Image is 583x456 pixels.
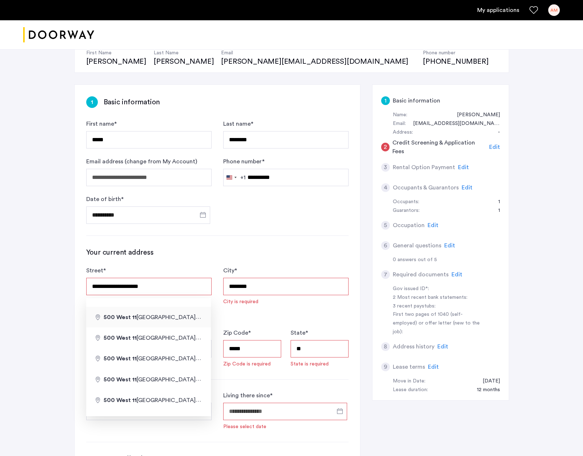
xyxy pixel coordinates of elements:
[240,173,246,182] div: +1
[291,360,349,368] span: State is required
[423,57,488,67] div: [PHONE_NUMBER]
[393,377,425,386] div: Move in Date:
[224,169,246,186] button: Selected country
[393,285,484,293] div: Gov issued ID*:
[223,391,272,400] label: Living there since *
[86,195,124,204] label: Date of birth *
[393,206,420,215] div: Guarantors:
[154,57,214,67] div: [PERSON_NAME]
[393,293,484,302] div: 2 Most recent bank statements:
[86,49,146,57] h4: First Name
[23,21,94,49] img: logo
[104,97,160,107] h3: Basic information
[393,163,455,172] h5: Rental Option Payment
[116,377,137,382] span: West 11
[477,6,519,14] a: My application
[223,120,253,128] label: Last name *
[491,128,500,137] div: -
[393,302,484,311] div: 3 recent paystubs:
[86,96,98,108] div: 1
[86,57,146,67] div: [PERSON_NAME]
[116,314,137,320] span: West 11
[451,272,462,277] span: Edit
[104,377,115,382] span: 500
[291,329,308,337] label: State *
[221,57,416,67] div: [PERSON_NAME][EMAIL_ADDRESS][DOMAIN_NAME]
[199,210,207,219] button: Open calendar
[381,270,390,279] div: 7
[23,21,94,49] a: Cazamio logo
[104,335,115,341] span: 500
[393,256,500,264] div: 0 answers out of 5
[86,266,106,275] label: Street *
[104,314,197,320] span: [GEOGRAPHIC_DATA]
[104,335,197,341] span: [GEOGRAPHIC_DATA]
[393,342,434,351] h5: Address history
[393,128,413,137] div: Address:
[86,247,349,258] h3: Your current address
[548,4,560,16] div: AM
[393,96,440,105] h5: Basic information
[381,221,390,230] div: 5
[86,157,197,166] label: Email address (change from My Account)
[491,198,500,206] div: 1
[393,241,441,250] h5: General questions
[116,356,137,361] span: West 11
[423,49,488,57] h4: Phone number
[223,360,281,368] span: Zip Code is required
[381,241,390,250] div: 6
[381,163,390,172] div: 3
[393,310,484,336] div: First two pages of 1040 (self-employed) or offer letter (new to the job):
[116,335,137,341] span: West 11
[104,377,197,382] span: [GEOGRAPHIC_DATA]
[381,363,390,371] div: 9
[428,222,438,228] span: Edit
[428,364,439,370] span: Edit
[393,363,425,371] h5: Lease terms
[393,221,425,230] h5: Occupation
[104,314,115,320] span: 500
[450,111,500,120] div: Anais Menendez
[475,377,500,386] div: 08/25/2025
[393,386,428,394] div: Lease duration:
[104,397,137,403] span: 500 West 11
[444,243,455,248] span: Edit
[221,49,416,57] h4: Email
[154,49,214,57] h4: Last Name
[529,6,538,14] a: Favorites
[393,270,449,279] h5: Required documents
[223,266,237,275] label: City *
[393,120,406,128] div: Email:
[437,344,448,350] span: Edit
[470,386,500,394] div: 12 months
[104,397,197,403] span: [GEOGRAPHIC_DATA]
[104,356,115,361] span: 500
[223,298,349,305] span: City is required
[381,96,390,105] div: 1
[381,183,390,192] div: 4
[462,185,472,191] span: Edit
[392,138,486,156] h5: Credit Screening & Application Fees
[104,356,197,361] span: [GEOGRAPHIC_DATA]
[406,120,500,128] div: anaismenendez01@gmail.com
[489,144,500,150] span: Edit
[336,407,344,415] button: Open calendar
[223,157,265,166] label: Phone number *
[458,164,469,170] span: Edit
[381,143,390,151] div: 2
[393,111,407,120] div: Name:
[223,423,266,430] div: Please select date
[393,198,419,206] div: Occupants:
[491,206,500,215] div: 1
[223,329,251,337] label: Zip Code *
[381,342,390,351] div: 8
[86,120,117,128] label: First name *
[393,183,459,192] h5: Occupants & Guarantors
